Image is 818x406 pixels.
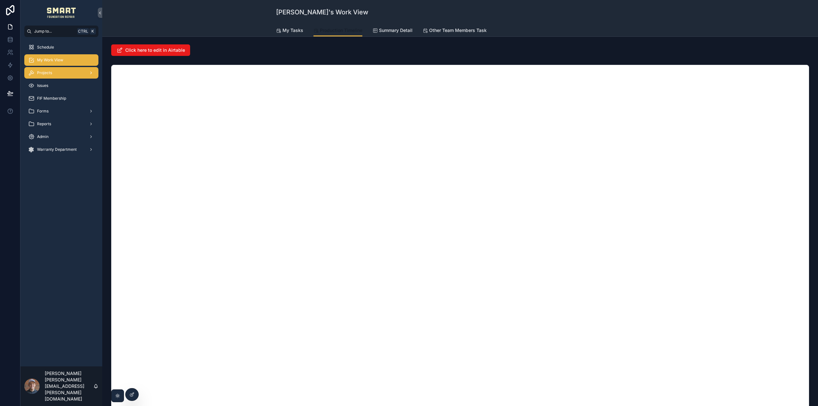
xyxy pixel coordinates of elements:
[373,25,413,37] a: Summary Detail
[282,27,303,34] span: My Tasks
[125,47,185,53] span: Click here to edit in Airtable
[320,27,362,34] span: Production Timeline
[37,70,52,75] span: Projects
[24,26,98,37] button: Jump to...CtrlK
[379,27,413,34] span: Summary Detail
[111,44,190,56] button: Click here to edit in Airtable
[37,147,77,152] span: Warranty Department
[276,8,368,17] h1: [PERSON_NAME]'s Work View
[276,25,303,37] a: My Tasks
[20,37,102,164] div: scrollable content
[37,134,49,139] span: Admin
[24,67,98,79] a: Projects
[37,57,63,63] span: My Work View
[24,118,98,130] a: Reports
[24,42,98,53] a: Schedule
[37,121,51,126] span: Reports
[24,54,98,66] a: My Work View
[37,83,48,88] span: Issues
[24,144,98,155] a: Warranty Department
[423,25,487,37] a: Other Team Members Task
[24,93,98,104] a: FIF Membership
[37,45,54,50] span: Schedule
[45,370,93,402] p: [PERSON_NAME] [PERSON_NAME][EMAIL_ADDRESS][PERSON_NAME][DOMAIN_NAME]
[37,109,49,114] span: Forms
[313,25,362,37] a: Production Timeline
[77,28,89,34] span: Ctrl
[24,131,98,142] a: Admin
[34,29,75,34] span: Jump to...
[90,29,95,34] span: K
[37,96,66,101] span: FIF Membership
[47,8,76,18] img: App logo
[24,80,98,91] a: Issues
[429,27,487,34] span: Other Team Members Task
[24,105,98,117] a: Forms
